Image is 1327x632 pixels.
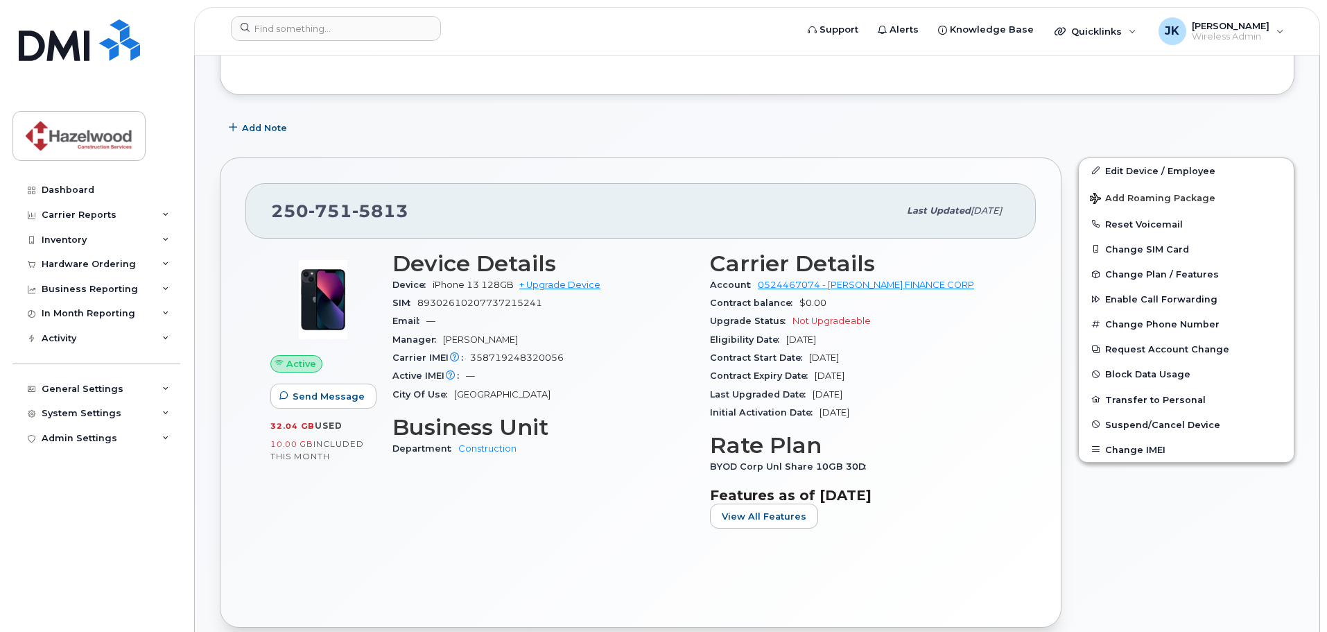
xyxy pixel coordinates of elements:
[1079,287,1294,311] button: Enable Call Forwarding
[1079,311,1294,336] button: Change Phone Number
[454,389,550,400] span: [GEOGRAPHIC_DATA]
[270,384,376,409] button: Send Message
[1079,158,1294,183] a: Edit Device / Employee
[1149,17,1294,45] div: John Kilsby
[392,251,693,276] h3: Device Details
[466,370,475,381] span: —
[710,407,819,418] span: Initial Activation Date
[392,316,426,326] span: Email
[710,251,1011,276] h3: Carrier Details
[950,23,1034,37] span: Knowledge Base
[426,316,435,326] span: —
[309,200,352,221] span: 751
[1165,23,1179,40] span: JK
[710,280,758,290] span: Account
[519,280,600,290] a: + Upgrade Device
[231,16,441,41] input: Find something...
[352,200,408,221] span: 5813
[392,415,693,440] h3: Business Unit
[281,258,365,341] img: image20231002-3703462-1ig824h.jpeg
[1090,193,1215,206] span: Add Roaming Package
[286,357,316,370] span: Active
[792,316,871,326] span: Not Upgradeable
[710,298,799,308] span: Contract balance
[813,389,842,400] span: [DATE]
[1079,412,1294,437] button: Suspend/Cancel Device
[868,16,928,44] a: Alerts
[758,280,974,290] a: 0524467074 - [PERSON_NAME] FINANCE CORP
[315,420,342,431] span: used
[392,280,433,290] span: Device
[971,205,1002,216] span: [DATE]
[1079,237,1294,262] button: Change SIM Card
[270,439,313,449] span: 10.00 GB
[819,407,849,418] span: [DATE]
[443,334,518,345] span: [PERSON_NAME]
[907,205,971,216] span: Last updated
[1105,294,1217,305] span: Enable Call Forwarding
[799,298,826,308] span: $0.00
[392,352,470,363] span: Carrier IMEI
[1105,419,1220,429] span: Suspend/Cancel Device
[722,510,806,523] span: View All Features
[458,443,517,454] a: Construction
[710,504,818,529] button: View All Features
[392,370,466,381] span: Active IMEI
[710,352,809,363] span: Contract Start Date
[1079,361,1294,386] button: Block Data Usage
[392,443,458,454] span: Department
[392,334,443,345] span: Manager
[1071,26,1122,37] span: Quicklinks
[1079,336,1294,361] button: Request Account Change
[928,16,1043,44] a: Knowledge Base
[1192,31,1269,42] span: Wireless Admin
[1079,212,1294,237] button: Reset Voicemail
[270,421,315,431] span: 32.04 GB
[220,116,299,141] button: Add Note
[798,16,868,44] a: Support
[809,352,839,363] span: [DATE]
[1105,269,1219,280] span: Change Plan / Features
[710,487,1011,504] h3: Features as of [DATE]
[392,389,454,400] span: City Of Use
[1079,262,1294,287] button: Change Plan / Features
[1192,20,1269,31] span: [PERSON_NAME]
[1079,437,1294,462] button: Change IMEI
[710,433,1011,458] h3: Rate Plan
[293,390,365,403] span: Send Message
[710,370,815,381] span: Contract Expiry Date
[1079,387,1294,412] button: Transfer to Personal
[786,334,816,345] span: [DATE]
[242,121,287,135] span: Add Note
[392,298,417,308] span: SIM
[710,334,786,345] span: Eligibility Date
[710,461,873,472] span: BYOD Corp Unl Share 10GB 30D
[470,352,564,363] span: 358719248320056
[271,200,408,221] span: 250
[710,316,792,326] span: Upgrade Status
[890,23,919,37] span: Alerts
[1079,183,1294,212] button: Add Roaming Package
[270,438,364,461] span: included this month
[815,370,844,381] span: [DATE]
[417,298,542,308] span: 89302610207737215241
[1045,17,1146,45] div: Quicklinks
[710,389,813,400] span: Last Upgraded Date
[819,23,858,37] span: Support
[433,280,514,290] span: iPhone 13 128GB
